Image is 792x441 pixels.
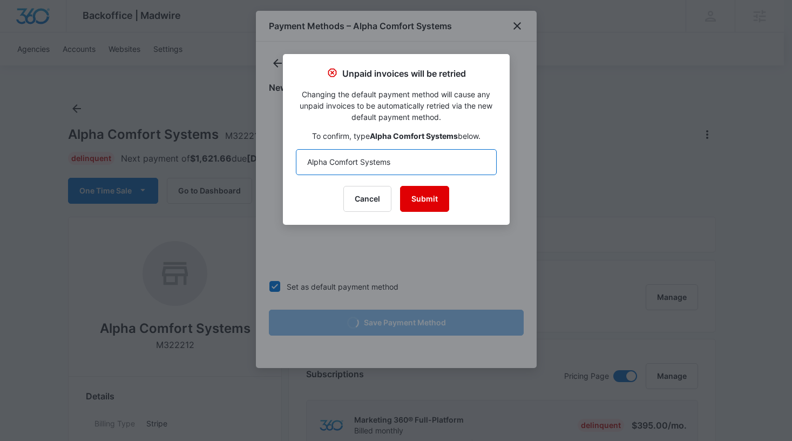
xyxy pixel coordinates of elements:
[296,130,497,142] p: To confirm, type below.
[342,67,466,80] p: Unpaid invoices will be retried
[296,89,497,123] p: Changing the default payment method will cause any unpaid invoices to be automatically retried vi...
[370,131,458,141] strong: Alpha Comfort Systems
[400,186,449,212] button: Submit
[343,186,391,212] button: Cancel
[296,149,497,175] input: Alpha Comfort Systems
